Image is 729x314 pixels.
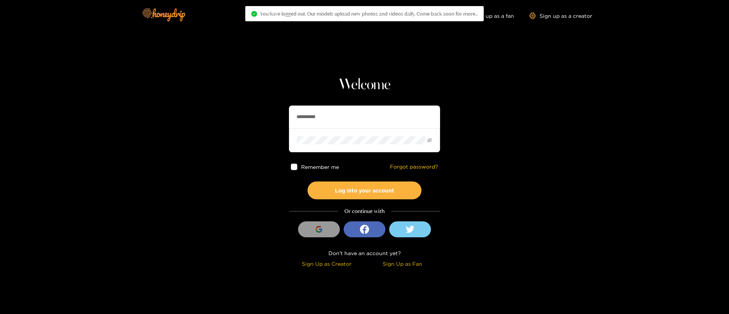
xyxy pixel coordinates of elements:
div: Don't have an account yet? [289,249,440,257]
div: Sign Up as Creator [291,259,363,268]
span: Remember me [301,164,339,170]
div: Sign Up as Fan [366,259,438,268]
span: You have logged out. Our models upload new photos and videos daily. Come back soon for more.. [260,11,478,17]
button: Log into your account [308,181,421,199]
span: check-circle [251,11,257,17]
a: Sign up as a fan [462,13,514,19]
a: Sign up as a creator [529,13,592,19]
span: eye-invisible [427,138,432,143]
div: Or continue with [289,207,440,216]
a: Forgot password? [390,164,438,170]
h1: Welcome [289,76,440,94]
